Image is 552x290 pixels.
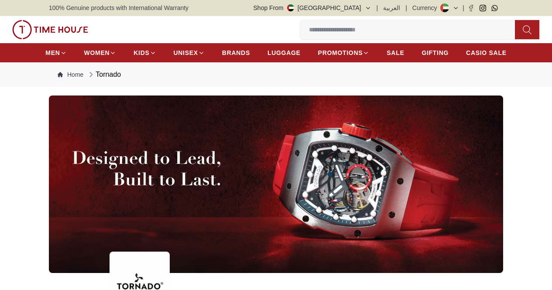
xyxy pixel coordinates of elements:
span: | [377,3,378,12]
span: KIDS [134,48,149,57]
a: BRANDS [222,45,250,61]
a: Facebook [468,5,474,11]
span: MEN [45,48,60,57]
span: SALE [387,48,404,57]
a: GIFTING [422,45,449,61]
a: MEN [45,45,66,61]
span: PROMOTIONS [318,48,363,57]
a: Instagram [480,5,486,11]
span: | [463,3,464,12]
span: BRANDS [222,48,250,57]
img: ... [12,20,88,39]
span: WOMEN [84,48,110,57]
a: PROMOTIONS [318,45,370,61]
span: | [405,3,407,12]
a: WOMEN [84,45,117,61]
span: LUGGAGE [267,48,301,57]
span: 100% Genuine products with International Warranty [49,3,189,12]
span: UNISEX [174,48,198,57]
a: Whatsapp [491,5,498,11]
a: Home [58,70,83,79]
a: SALE [387,45,404,61]
span: GIFTING [422,48,449,57]
a: LUGGAGE [267,45,301,61]
a: CASIO SALE [466,45,507,61]
div: Currency [412,3,441,12]
nav: Breadcrumb [49,62,503,87]
button: العربية [383,3,400,12]
a: KIDS [134,45,156,61]
span: CASIO SALE [466,48,507,57]
img: United Arab Emirates [287,4,294,11]
div: Tornado [87,69,121,80]
button: Shop From[GEOGRAPHIC_DATA] [254,3,371,12]
a: UNISEX [174,45,205,61]
img: ... [49,96,503,273]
